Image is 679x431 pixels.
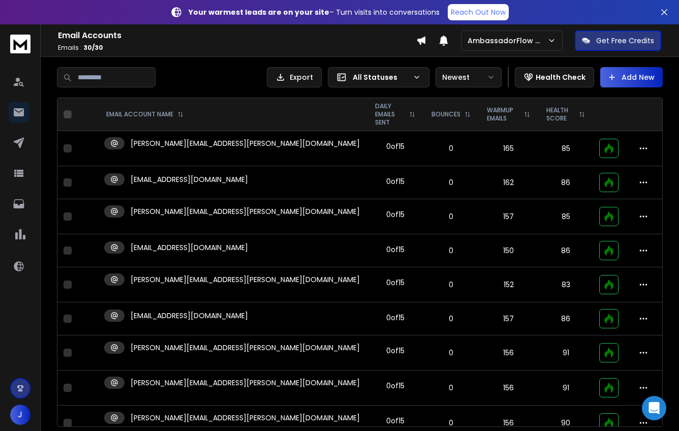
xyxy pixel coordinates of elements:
p: [PERSON_NAME][EMAIL_ADDRESS][PERSON_NAME][DOMAIN_NAME] [131,138,360,148]
div: 0 of 15 [386,176,405,187]
td: 157 [479,199,538,234]
td: 91 [538,371,593,406]
td: 156 [479,371,538,406]
p: [PERSON_NAME][EMAIL_ADDRESS][PERSON_NAME][DOMAIN_NAME] [131,274,360,285]
p: AmbassadorFlow Sales [468,36,547,46]
p: 0 [429,177,473,188]
p: – Turn visits into conversations [189,7,440,17]
a: Reach Out Now [448,4,509,20]
td: 165 [479,131,538,166]
td: 86 [538,166,593,199]
p: Reach Out Now [451,7,506,17]
button: Add New [600,67,663,87]
p: HEALTH SCORE [546,106,575,122]
div: 0 of 15 [386,244,405,255]
strong: Your warmest leads are on your site [189,7,329,17]
p: [PERSON_NAME][EMAIL_ADDRESS][PERSON_NAME][DOMAIN_NAME] [131,413,360,423]
p: 0 [429,348,473,358]
div: 0 of 15 [386,346,405,356]
p: [PERSON_NAME][EMAIL_ADDRESS][PERSON_NAME][DOMAIN_NAME] [131,206,360,217]
p: 0 [429,383,473,393]
button: Newest [436,67,502,87]
div: EMAIL ACCOUNT NAME [106,110,183,118]
td: 91 [538,335,593,371]
p: 0 [429,280,473,290]
div: 0 of 15 [386,278,405,288]
td: 85 [538,131,593,166]
p: Health Check [536,72,585,82]
p: 0 [429,245,473,256]
button: J [10,405,30,425]
div: 0 of 15 [386,416,405,426]
p: WARMUP EMAILS [487,106,520,122]
p: 0 [429,143,473,153]
p: DAILY EMAILS SENT [375,102,405,127]
td: 83 [538,267,593,302]
p: 0 [429,314,473,324]
p: [EMAIL_ADDRESS][DOMAIN_NAME] [131,174,248,184]
td: 150 [479,234,538,267]
p: [EMAIL_ADDRESS][DOMAIN_NAME] [131,242,248,253]
td: 162 [479,166,538,199]
h1: Email Accounts [58,29,416,42]
p: [EMAIL_ADDRESS][DOMAIN_NAME] [131,311,248,321]
div: 0 of 15 [386,313,405,323]
td: 156 [479,335,538,371]
div: 0 of 15 [386,381,405,391]
p: [PERSON_NAME][EMAIL_ADDRESS][PERSON_NAME][DOMAIN_NAME] [131,343,360,353]
p: [PERSON_NAME][EMAIL_ADDRESS][PERSON_NAME][DOMAIN_NAME] [131,378,360,388]
div: Open Intercom Messenger [642,396,666,420]
span: 30 / 30 [83,43,103,52]
button: Export [267,67,322,87]
p: Get Free Credits [596,36,654,46]
td: 86 [538,234,593,267]
p: 0 [429,418,473,428]
td: 86 [538,302,593,335]
td: 157 [479,302,538,335]
td: 152 [479,267,538,302]
div: 0 of 15 [386,209,405,220]
div: 0 of 15 [386,141,405,151]
td: 85 [538,199,593,234]
p: All Statuses [353,72,409,82]
button: Health Check [515,67,594,87]
p: 0 [429,211,473,222]
button: Get Free Credits [575,30,661,51]
p: Emails : [58,44,416,52]
p: BOUNCES [431,110,460,118]
img: logo [10,35,30,53]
